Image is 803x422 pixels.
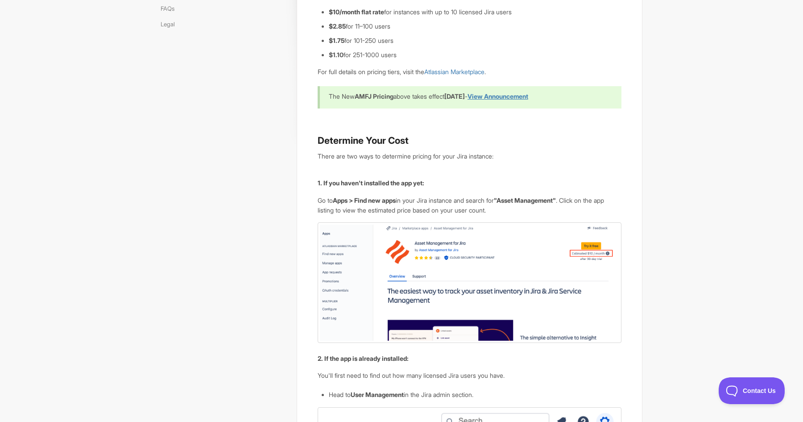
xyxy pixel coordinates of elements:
a: Legal [161,17,182,31]
img: file-ii7wb0yVhN.png [318,222,621,343]
p: The New above takes effect - [329,92,610,101]
p: You'll first need to find out how many licensed Jira users you have. [318,371,621,380]
strong: $10/month flat rate [329,8,384,16]
strong: 2. If the app is already installed: [318,355,409,362]
p: For full details on pricing tiers, visit the . [318,67,621,77]
li: for 101-250 users [329,36,621,46]
b: $1.10 [329,51,344,58]
a: View Announcement [468,92,528,100]
iframe: Toggle Customer Support [719,377,785,404]
strong: Apps > Find new apps [333,196,396,204]
h3: Determine Your Cost [318,134,621,147]
b: AMFJ Pricing [355,92,393,100]
strong: "Asset Management" [494,196,556,204]
strong: $1.75 [329,37,344,44]
li: Head to in the Jira admin section. [329,390,621,400]
a: FAQs [161,1,181,16]
strong: 1. If you haven't installed the app yet: [318,179,424,187]
p: Go to in your Jira instance and search for . Click on the app listing to view the estimated price... [318,196,621,215]
li: for instances with up to 10 licensed Jira users [329,7,621,17]
a: Atlassian Marketplace [424,68,484,75]
li: for 251-1000 users [329,50,621,60]
strong: User Management [351,391,404,398]
li: for 11–100 users [329,21,621,31]
b: [DATE] [444,92,465,100]
p: There are two ways to determine pricing for your Jira instance: [318,151,621,161]
strong: $2.85 [329,22,346,30]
